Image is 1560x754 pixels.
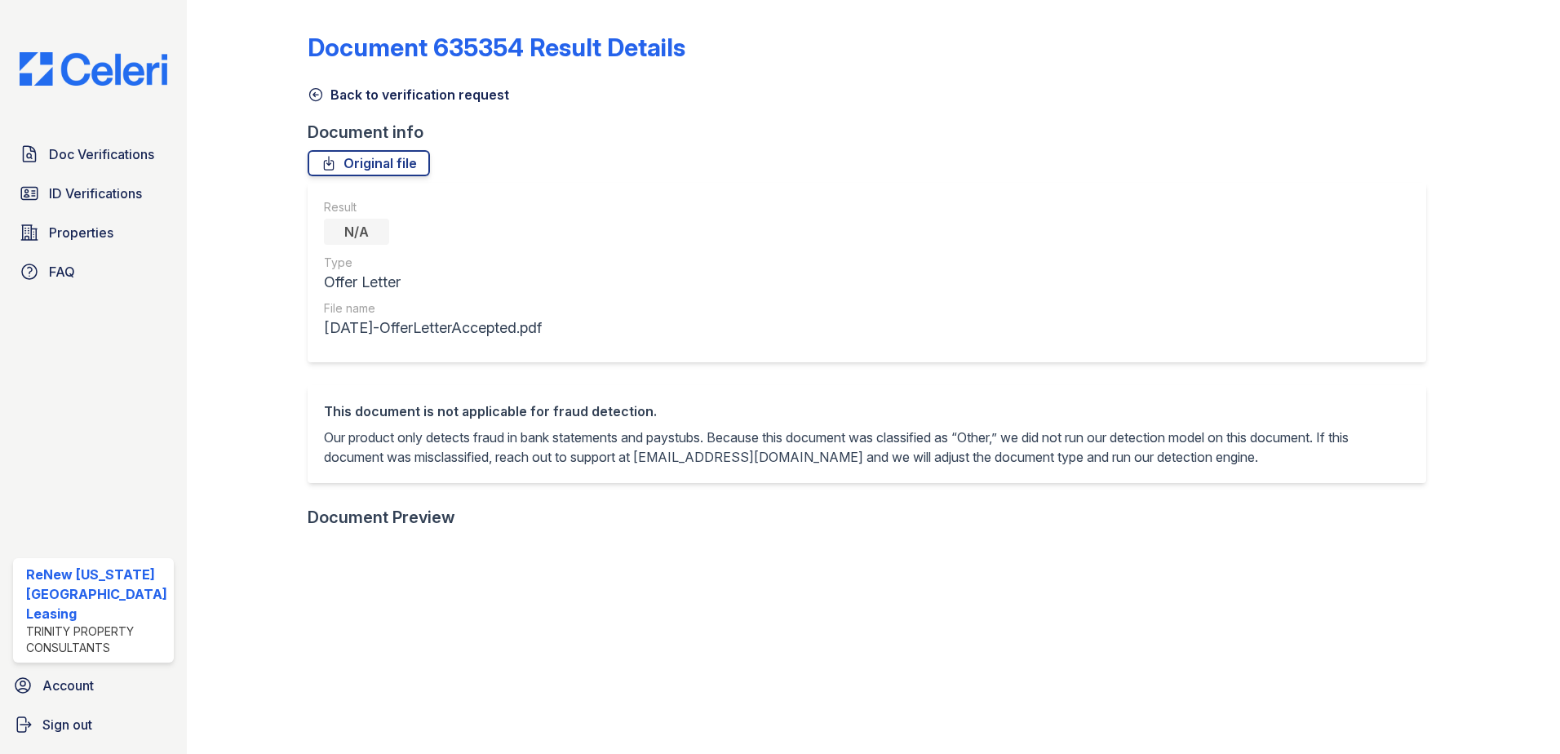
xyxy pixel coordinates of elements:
div: Offer Letter [324,271,542,294]
span: Account [42,676,94,695]
a: FAQ [13,255,174,288]
div: Document Preview [308,506,455,529]
div: File name [324,300,542,317]
span: Doc Verifications [49,144,154,164]
a: Original file [308,150,430,176]
span: FAQ [49,262,75,282]
a: Doc Verifications [13,138,174,171]
div: Trinity Property Consultants [26,623,167,656]
div: This document is not applicable for fraud detection. [324,401,1411,421]
a: Back to verification request [308,85,509,104]
div: ReNew [US_STATE][GEOGRAPHIC_DATA] Leasing [26,565,167,623]
span: ID Verifications [49,184,142,203]
div: Document info [308,121,1440,144]
div: [DATE]-OfferLetterAccepted.pdf [324,317,542,339]
img: CE_Logo_Blue-a8612792a0a2168367f1c8372b55b34899dd931a85d93a1a3d3e32e68fde9ad4.png [7,52,180,86]
a: Sign out [7,708,180,741]
div: N/A [324,219,389,245]
div: Result [324,199,542,215]
a: Properties [13,216,174,249]
span: Sign out [42,715,92,734]
div: Type [324,255,542,271]
p: Our product only detects fraud in bank statements and paystubs. Because this document was classif... [324,428,1411,467]
a: Document 635354 Result Details [308,33,685,62]
a: ID Verifications [13,177,174,210]
a: Account [7,669,180,702]
span: Properties [49,223,113,242]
